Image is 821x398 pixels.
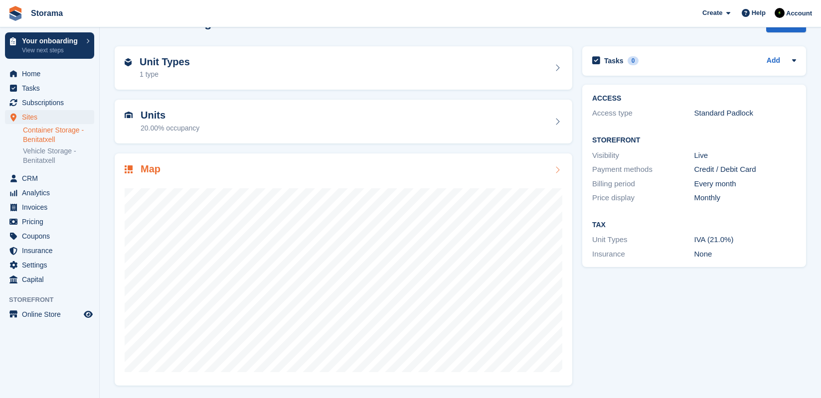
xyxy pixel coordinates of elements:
[694,178,797,190] div: Every month
[786,8,812,18] span: Account
[592,192,694,204] div: Price display
[592,150,694,161] div: Visibility
[9,295,99,305] span: Storefront
[694,234,797,246] div: IVA (21.0%)
[22,67,82,81] span: Home
[694,249,797,260] div: None
[694,108,797,119] div: Standard Padlock
[592,95,796,103] h2: ACCESS
[141,123,199,133] div: 20.00% occupancy
[22,110,82,124] span: Sites
[23,146,94,165] a: Vehicle Storage - Benitatxell
[140,69,190,80] div: 1 type
[140,56,190,68] h2: Unit Types
[5,215,94,229] a: menu
[5,96,94,110] a: menu
[22,96,82,110] span: Subscriptions
[22,186,82,200] span: Analytics
[5,110,94,124] a: menu
[5,258,94,272] a: menu
[592,234,694,246] div: Unit Types
[115,153,572,386] a: Map
[592,221,796,229] h2: Tax
[125,165,133,173] img: map-icn-33ee37083ee616e46c38cad1a60f524a97daa1e2b2c8c0bc3eb3415660979fc1.svg
[767,55,780,67] a: Add
[22,258,82,272] span: Settings
[22,229,82,243] span: Coupons
[125,58,132,66] img: unit-type-icn-2b2737a686de81e16bb02015468b77c625bbabd49415b5ef34ead5e3b44a266d.svg
[8,6,23,21] img: stora-icon-8386f47178a22dfd0bd8f6a31ec36ba5ce8667c1dd55bd0f319d3a0aa187defe.svg
[22,244,82,258] span: Insurance
[22,171,82,185] span: CRM
[752,8,766,18] span: Help
[5,272,94,286] a: menu
[27,5,67,21] a: Storama
[141,110,199,121] h2: Units
[23,126,94,144] a: Container Storage - Benitatxell
[22,81,82,95] span: Tasks
[694,150,797,161] div: Live
[22,215,82,229] span: Pricing
[5,67,94,81] a: menu
[82,308,94,320] a: Preview store
[115,46,572,90] a: Unit Types 1 type
[5,244,94,258] a: menu
[592,136,796,144] h2: Storefront
[115,100,572,143] a: Units 20.00% occupancy
[628,56,639,65] div: 0
[125,112,133,119] img: unit-icn-7be61d7bf1b0ce9d3e12c5938cc71ed9869f7b940bace4675aadf7bd6d80202e.svg
[604,56,624,65] h2: Tasks
[5,229,94,243] a: menu
[592,164,694,175] div: Payment methods
[5,171,94,185] a: menu
[775,8,785,18] img: Stuart Pratt
[22,272,82,286] span: Capital
[22,307,82,321] span: Online Store
[694,164,797,175] div: Credit / Debit Card
[22,37,81,44] p: Your onboarding
[592,108,694,119] div: Access type
[694,192,797,204] div: Monthly
[5,81,94,95] a: menu
[22,200,82,214] span: Invoices
[702,8,722,18] span: Create
[592,178,694,190] div: Billing period
[5,200,94,214] a: menu
[5,186,94,200] a: menu
[141,163,161,175] h2: Map
[592,249,694,260] div: Insurance
[5,32,94,59] a: Your onboarding View next steps
[22,46,81,55] p: View next steps
[5,307,94,321] a: menu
